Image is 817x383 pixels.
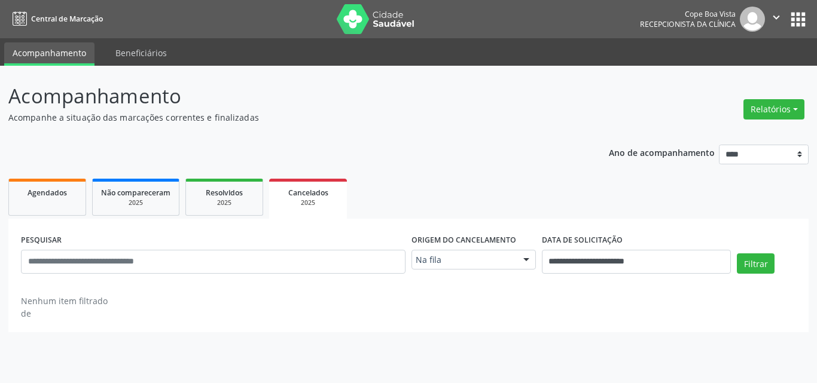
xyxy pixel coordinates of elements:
span: Resolvidos [206,188,243,198]
p: Acompanhe a situação das marcações correntes e finalizadas [8,111,569,124]
div: Cope Boa Vista [640,9,736,19]
a: Acompanhamento [4,42,94,66]
label: PESQUISAR [21,231,62,250]
span: Agendados [28,188,67,198]
span: Cancelados [288,188,328,198]
button: Relatórios [743,99,804,120]
i:  [770,11,783,24]
div: 2025 [194,198,254,207]
a: Central de Marcação [8,9,103,29]
button: apps [788,9,809,30]
div: 2025 [101,198,170,207]
span: Não compareceram [101,188,170,198]
p: Acompanhamento [8,81,569,111]
div: de [21,307,108,320]
img: img [740,7,765,32]
div: Nenhum item filtrado [21,295,108,307]
span: Recepcionista da clínica [640,19,736,29]
label: Origem do cancelamento [411,231,516,250]
button: Filtrar [737,253,775,274]
span: Central de Marcação [31,14,103,24]
button:  [765,7,788,32]
label: DATA DE SOLICITAÇÃO [542,231,623,250]
span: Na fila [416,254,511,266]
div: 2025 [278,198,339,207]
p: Ano de acompanhamento [609,145,715,160]
a: Beneficiários [107,42,175,63]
